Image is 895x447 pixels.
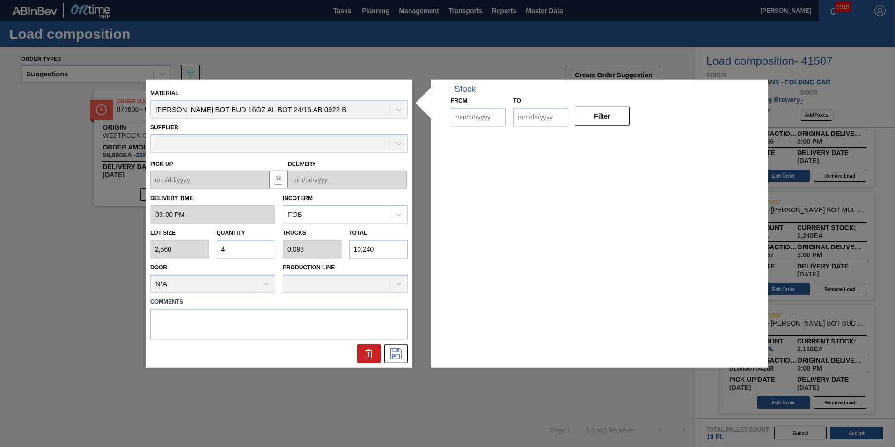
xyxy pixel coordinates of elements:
[150,295,408,308] label: Comments
[217,230,245,236] label: Quantity
[349,230,367,236] label: Total
[575,107,630,126] button: Filter
[451,97,467,104] label: From
[150,192,275,205] label: Delivery Time
[150,171,269,189] input: mm/dd/yyyy
[357,344,381,363] div: Delete Order
[273,174,284,185] img: locked
[150,264,167,271] label: Door
[384,344,408,363] div: Edit Order
[283,230,306,236] label: Trucks
[513,108,568,127] input: mm/dd/yyyy
[455,84,476,94] div: Stock
[150,160,173,167] label: Pick up
[269,170,288,189] button: locked
[283,264,335,271] label: Production Line
[283,195,313,201] label: Incoterm
[288,210,302,218] div: FOB
[150,226,209,240] label: Lot size
[513,97,521,104] label: to
[150,124,178,131] label: Supplier
[288,160,316,167] label: Delivery
[288,171,407,189] input: mm/dd/yyyy
[150,90,179,97] label: Material
[451,108,506,127] input: mm/dd/yyyy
